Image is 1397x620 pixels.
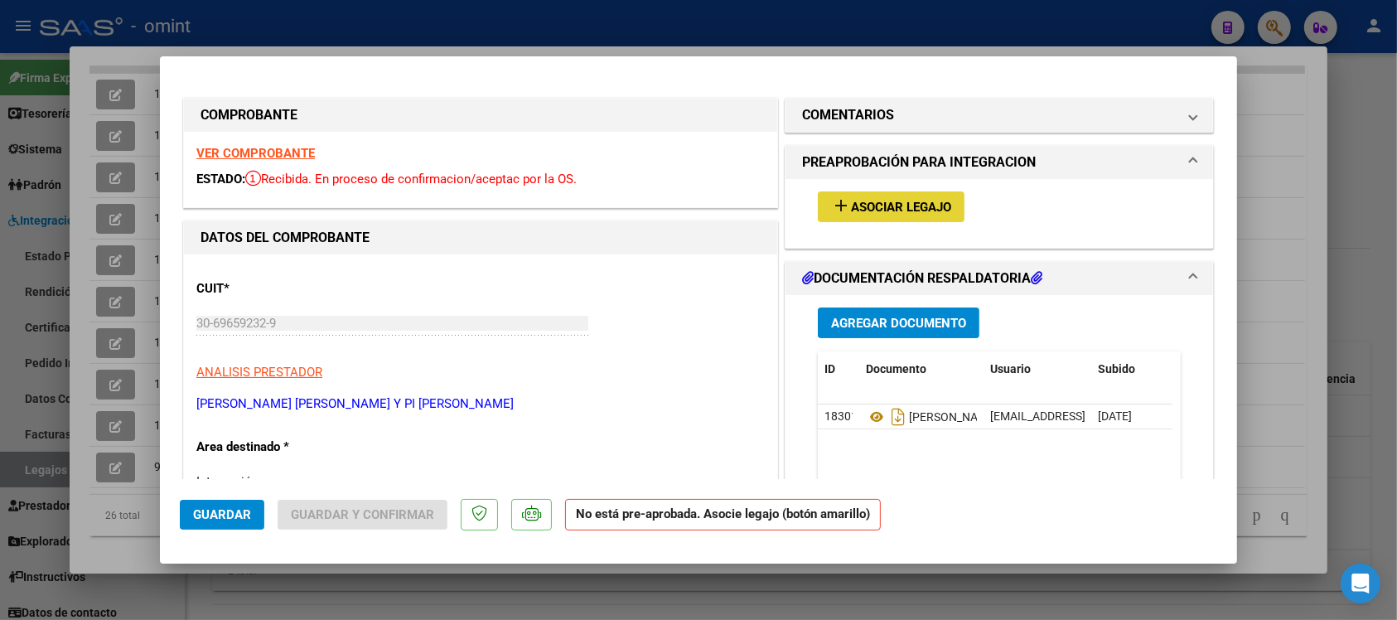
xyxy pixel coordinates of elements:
span: ESTADO: [196,172,245,186]
span: Agregar Documento [831,316,966,331]
div: Open Intercom Messenger [1341,564,1380,603]
span: [PERSON_NAME] Asist [866,410,1026,424]
datatable-header-cell: Documento [859,351,984,387]
span: Guardar y Confirmar [291,507,434,522]
strong: No está pre-aprobada. Asocie legajo (botón amarillo) [565,499,881,531]
span: ANALISIS PRESTADOR [196,365,322,380]
span: Usuario [990,362,1031,375]
span: Asociar Legajo [851,200,951,215]
button: Asociar Legajo [818,191,964,222]
a: VER COMPROBANTE [196,146,315,161]
p: Area destinado * [196,438,367,457]
mat-expansion-panel-header: DOCUMENTACIÓN RESPALDATORIA [786,262,1213,295]
span: [DATE] [1098,409,1132,423]
span: Integración [196,474,259,489]
mat-expansion-panel-header: COMENTARIOS [786,99,1213,132]
h1: COMENTARIOS [802,105,894,125]
datatable-header-cell: Subido [1091,351,1174,387]
span: Recibida. En proceso de confirmacion/aceptac por la OS. [245,172,577,186]
datatable-header-cell: ID [818,351,859,387]
p: [PERSON_NAME] [PERSON_NAME] Y PI [PERSON_NAME] [196,395,765,414]
button: Agregar Documento [818,308,979,338]
span: Documento [866,362,926,375]
p: CUIT [196,279,367,298]
mat-icon: add [831,196,851,216]
button: Guardar y Confirmar [278,500,447,530]
strong: DATOS DEL COMPROBANTE [201,230,370,245]
div: PREAPROBACIÓN PARA INTEGRACION [786,179,1213,248]
span: ID [824,362,835,375]
h1: PREAPROBACIÓN PARA INTEGRACION [802,153,1036,172]
mat-expansion-panel-header: PREAPROBACIÓN PARA INTEGRACION [786,146,1213,179]
strong: COMPROBANTE [201,107,297,123]
h1: DOCUMENTACIÓN RESPALDATORIA [802,269,1042,288]
span: Guardar [193,507,251,522]
button: Guardar [180,500,264,530]
span: 18301 [824,409,858,423]
datatable-header-cell: Usuario [984,351,1091,387]
span: Subido [1098,362,1135,375]
i: Descargar documento [887,404,909,430]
